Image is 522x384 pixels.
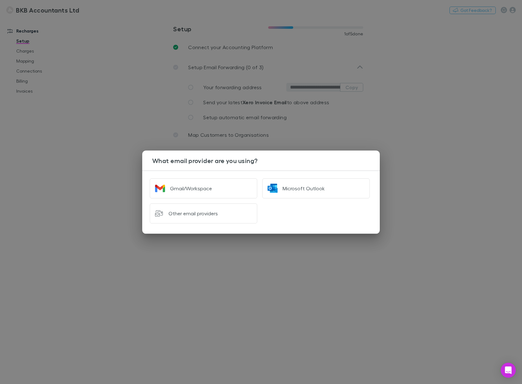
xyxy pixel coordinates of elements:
img: Gmail/Workspace's Logo [155,183,165,193]
h3: What email provider are you using? [152,157,380,164]
div: Open Intercom Messenger [501,363,516,378]
img: Microsoft Outlook's Logo [268,183,278,193]
button: Gmail/Workspace [150,178,257,198]
div: Gmail/Workspace [170,185,212,192]
button: Microsoft Outlook [262,178,370,198]
div: Microsoft Outlook [283,185,325,192]
button: Other email providers [150,203,257,223]
div: Other email providers [168,210,218,217]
